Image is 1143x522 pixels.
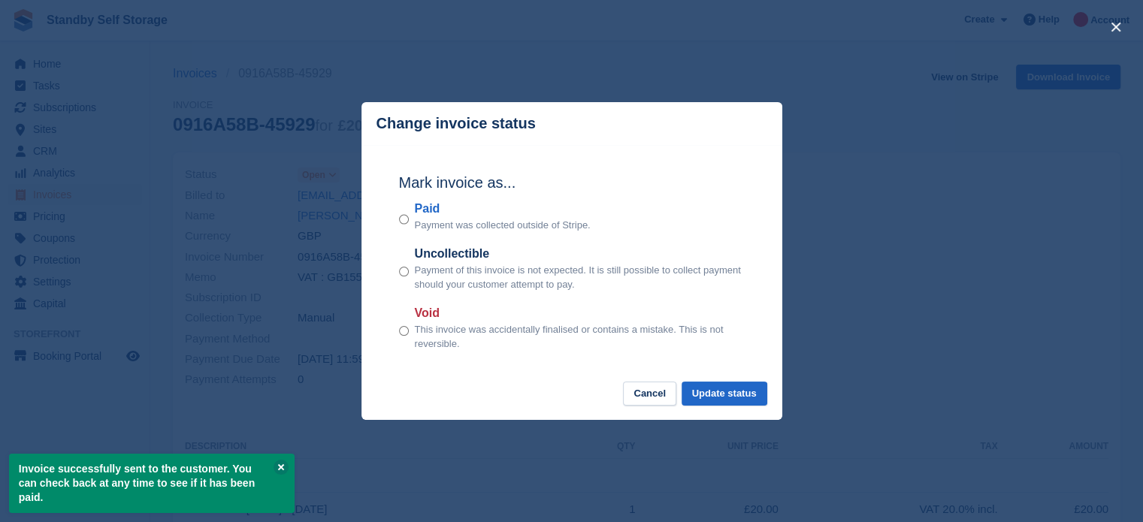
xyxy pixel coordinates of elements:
h2: Mark invoice as... [399,171,745,194]
p: Payment of this invoice is not expected. It is still possible to collect payment should your cust... [415,263,745,292]
button: Cancel [623,382,676,406]
button: close [1104,15,1128,39]
p: Change invoice status [376,115,536,132]
label: Void [415,304,745,322]
p: Payment was collected outside of Stripe. [415,218,591,233]
p: Invoice successfully sent to the customer. You can check back at any time to see if it has been p... [9,454,295,513]
label: Uncollectible [415,245,745,263]
button: Update status [682,382,767,406]
label: Paid [415,200,591,218]
p: This invoice was accidentally finalised or contains a mistake. This is not reversible. [415,322,745,352]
